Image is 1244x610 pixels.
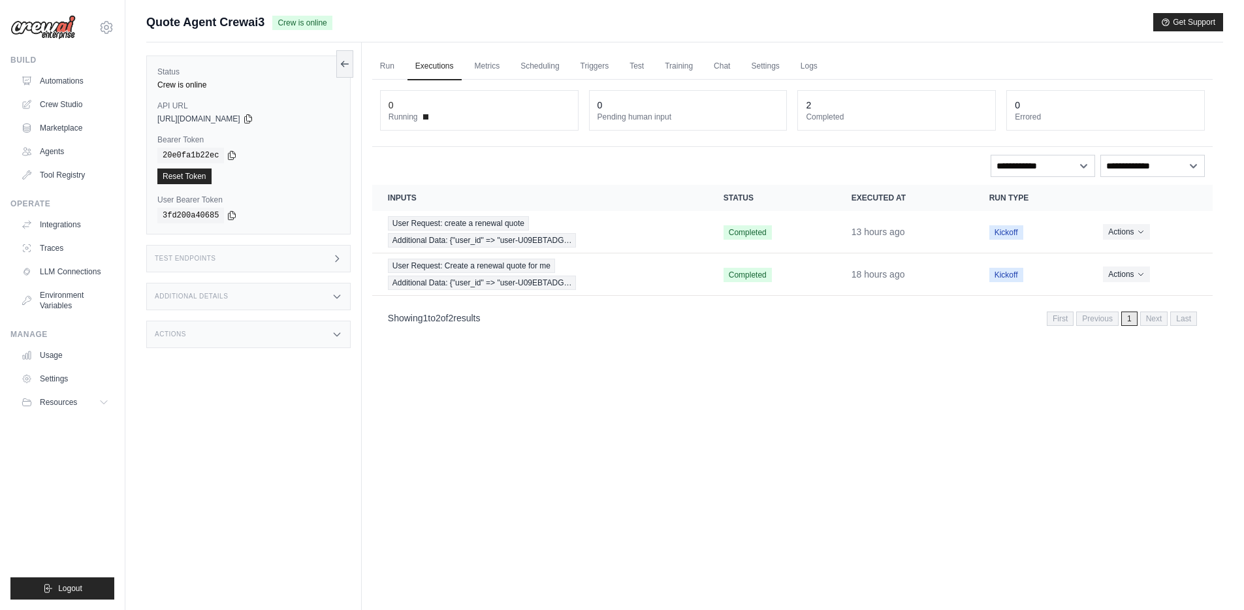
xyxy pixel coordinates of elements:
div: 0 [598,99,603,112]
a: Environment Variables [16,285,114,316]
nav: Pagination [1047,312,1197,326]
a: Test [622,53,652,80]
a: Crew Studio [16,94,114,115]
a: Executions [407,53,462,80]
th: Executed at [836,185,974,211]
a: Metrics [467,53,508,80]
a: Agents [16,141,114,162]
span: Kickoff [989,268,1023,282]
span: Running [389,112,418,122]
span: Additional Data: {"user_id" => "user-U09EBTADG… [388,276,577,290]
dt: Pending human input [598,112,779,122]
a: Settings [16,368,114,389]
button: Actions for execution [1103,266,1149,282]
div: 0 [389,99,394,112]
time: September 15, 2025 at 20:13 PDT [852,227,905,237]
div: Crew is online [157,80,340,90]
dt: Completed [806,112,987,122]
a: Reset Token [157,169,212,184]
th: Inputs [372,185,708,211]
section: Crew executions table [372,185,1213,334]
a: Scheduling [513,53,567,80]
code: 20e0fa1b22ec [157,148,224,163]
label: User Bearer Token [157,195,340,205]
span: Last [1170,312,1197,326]
a: Integrations [16,214,114,235]
span: Quote Agent Crewai3 [146,13,264,31]
a: Usage [16,345,114,366]
span: Kickoff [989,225,1023,240]
button: Actions for execution [1103,224,1149,240]
dt: Errored [1015,112,1196,122]
span: Additional Data: {"user_id" => "user-U09EBTADG… [388,233,577,248]
span: 1 [1121,312,1138,326]
span: First [1047,312,1074,326]
div: Operate [10,199,114,209]
span: [URL][DOMAIN_NAME] [157,114,240,124]
h3: Additional Details [155,293,228,300]
span: Completed [724,268,772,282]
span: Completed [724,225,772,240]
a: Chat [706,53,738,80]
div: Manage [10,329,114,340]
button: Logout [10,577,114,600]
code: 3fd200a40685 [157,208,224,223]
span: 2 [448,313,453,323]
button: Resources [16,392,114,413]
time: September 15, 2025 at 15:06 PDT [852,269,905,280]
p: Showing to of results [388,312,481,325]
iframe: Chat Widget [1179,547,1244,610]
label: Status [157,67,340,77]
span: Previous [1076,312,1119,326]
a: Triggers [573,53,617,80]
a: Tool Registry [16,165,114,185]
a: Settings [743,53,787,80]
span: 1 [423,313,428,323]
a: Logs [793,53,825,80]
span: Resources [40,397,77,408]
label: API URL [157,101,340,111]
div: Build [10,55,114,65]
a: Training [657,53,701,80]
a: Run [372,53,402,80]
div: 2 [806,99,811,112]
th: Run Type [974,185,1088,211]
span: Next [1140,312,1168,326]
span: User Request: create a renewal quote [388,216,529,231]
span: Logout [58,583,82,594]
nav: Pagination [372,301,1213,334]
th: Status [708,185,836,211]
h3: Test Endpoints [155,255,216,263]
span: User Request: Create a renewal quote for me [388,259,555,273]
a: Traces [16,238,114,259]
a: LLM Connections [16,261,114,282]
a: Automations [16,71,114,91]
span: 2 [436,313,441,323]
a: Marketplace [16,118,114,138]
label: Bearer Token [157,135,340,145]
button: Get Support [1153,13,1223,31]
a: View execution details for User Request [388,216,692,248]
a: View execution details for User Request [388,259,692,290]
img: Logo [10,15,76,40]
h3: Actions [155,330,186,338]
span: Crew is online [272,16,332,30]
div: 0 [1015,99,1020,112]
